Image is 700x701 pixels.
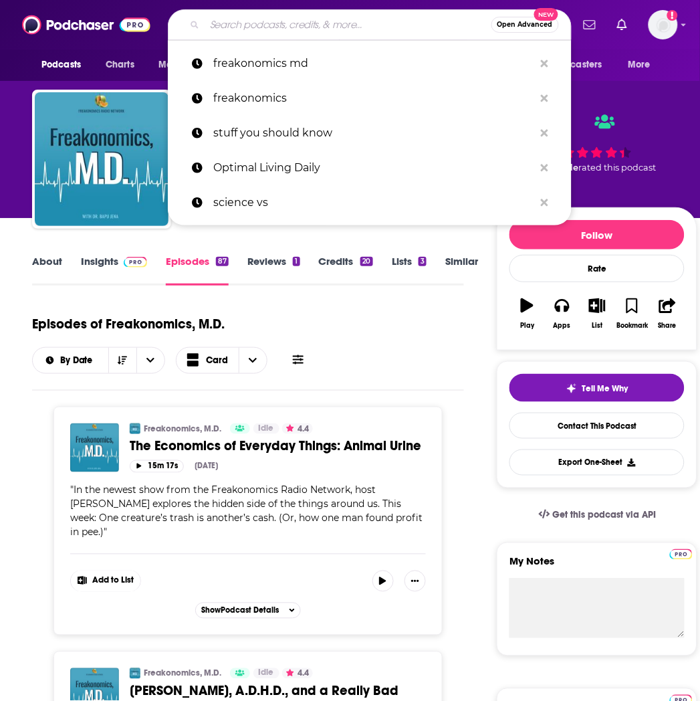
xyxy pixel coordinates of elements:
[97,52,142,78] a: Charts
[33,356,108,365] button: open menu
[32,316,225,332] h1: Episodes of Freakonomics, M.D.
[206,356,228,365] span: Card
[616,322,648,330] div: Bookmark
[166,255,229,286] a: Episodes87
[195,462,218,471] div: [DATE]
[509,220,685,249] button: Follow
[149,52,223,78] button: open menu
[534,8,558,21] span: New
[253,423,279,434] a: Idle
[213,151,534,185] p: Optimal Living Daily
[259,667,274,680] span: Idle
[509,449,685,476] button: Export One-Sheet
[168,9,572,40] div: Search podcasts, credits, & more...
[130,668,140,679] img: Freakonomics, M.D.
[70,484,423,538] span: In the newest show from the Freakonomics Radio Network, host [PERSON_NAME] explores the hidden si...
[130,423,140,434] img: Freakonomics, M.D.
[497,21,553,28] span: Open Advanced
[419,257,427,266] div: 3
[35,92,168,226] img: Freakonomics, M.D.
[509,290,544,338] button: Play
[578,163,656,173] span: rated this podcast
[670,547,693,560] a: Pro website
[491,17,559,33] button: Open AdvancedNew
[108,348,136,373] button: Sort Direction
[404,571,426,592] button: Show More Button
[144,668,221,679] a: Freakonomics, M.D.
[650,290,685,338] button: Share
[497,102,697,185] div: 5 peoplerated this podcast
[92,576,134,586] span: Add to List
[582,383,628,394] span: Tell Me Why
[124,257,147,268] img: Podchaser Pro
[130,438,426,455] a: The Economics of Everyday Things: Animal Urine
[509,255,685,282] div: Rate
[528,499,667,532] a: Get this podcast via API
[81,255,147,286] a: InsightsPodchaser Pro
[32,347,165,374] h2: Choose List sort
[282,423,313,434] button: 4.4
[168,81,572,116] a: freakonomics
[282,668,313,679] button: 4.4
[213,81,534,116] p: freakonomics
[509,413,685,439] a: Contact This Podcast
[667,10,678,21] svg: Add a profile image
[628,56,651,74] span: More
[392,255,427,286] a: Lists3
[293,257,300,266] div: 1
[168,116,572,151] a: stuff you should know
[545,290,580,338] button: Apps
[253,668,279,679] a: Idle
[259,422,274,435] span: Idle
[71,571,140,592] button: Show More Button
[201,606,279,615] span: Show Podcast Details
[670,549,693,560] img: Podchaser Pro
[554,322,571,330] div: Apps
[578,13,601,36] a: Show notifications dropdown
[216,257,229,266] div: 87
[360,257,373,266] div: 20
[612,13,632,36] a: Show notifications dropdown
[22,12,150,37] img: Podchaser - Follow, Share and Rate Podcasts
[566,383,577,394] img: tell me why sparkle
[41,56,81,74] span: Podcasts
[552,510,656,521] span: Get this podcast via API
[619,52,668,78] button: open menu
[168,151,572,185] a: Optimal Living Daily
[70,423,119,472] img: The Economics of Everyday Things: Animal Urine
[195,603,301,619] button: ShowPodcast Details
[649,10,678,39] button: Show profile menu
[60,356,98,365] span: By Date
[649,10,678,39] img: User Profile
[213,46,534,81] p: freakonomics md
[32,52,98,78] button: open menu
[530,52,622,78] button: open menu
[319,255,373,286] a: Credits20
[659,322,677,330] div: Share
[445,255,478,286] a: Similar
[168,185,572,220] a: science vs
[213,185,534,220] p: science vs
[32,255,62,286] a: About
[615,290,650,338] button: Bookmark
[213,116,534,151] p: stuff you should know
[520,322,534,330] div: Play
[158,56,206,74] span: Monitoring
[70,484,423,538] span: " "
[205,14,491,35] input: Search podcasts, credits, & more...
[144,423,221,434] a: Freakonomics, M.D.
[649,10,678,39] span: Logged in as hmill
[168,46,572,81] a: freakonomics md
[247,255,300,286] a: Reviews1
[580,290,614,338] button: List
[106,56,134,74] span: Charts
[176,347,268,374] button: Choose View
[136,348,164,373] button: open menu
[509,374,685,402] button: tell me why sparkleTell Me Why
[509,555,685,579] label: My Notes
